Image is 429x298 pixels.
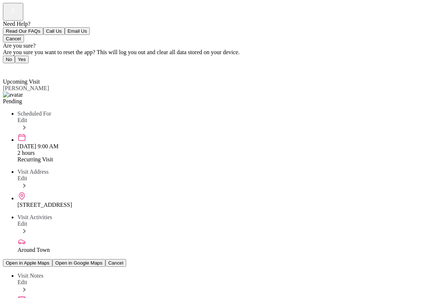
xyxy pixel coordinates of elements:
button: Open in Apple Maps [3,259,52,267]
span: Back [7,65,19,72]
div: Recurring Visit [17,156,426,163]
span: [PERSON_NAME] [3,85,49,91]
span: Visit Notes [17,273,43,279]
div: Pending [3,98,426,105]
a: Back [3,65,19,72]
span: Visit Address [17,169,49,175]
div: Are you sure? [3,43,426,49]
button: Read Our FAQs [3,27,43,35]
span: Visit Activities [17,214,52,220]
button: Cancel [3,35,24,43]
button: Email Us [65,27,90,35]
img: avatar [3,92,23,98]
button: Open in Google Maps [52,259,105,267]
div: Around Town [17,247,426,253]
span: Edit [17,175,27,181]
span: Scheduled For [17,110,51,117]
span: Edit [17,117,27,123]
div: [STREET_ADDRESS] [17,202,426,208]
div: [DATE] 9:00 AM [17,143,426,150]
div: Are you sure you want to reset the app? This will log you out and clear all data stored on your d... [3,49,426,56]
span: Edit [17,221,27,227]
span: Edit [17,279,27,285]
span: Upcoming Visit [3,78,40,85]
button: Cancel [105,259,127,267]
div: 2 hours [17,150,426,156]
button: Call Us [43,27,65,35]
button: No [3,56,15,63]
div: Need Help? [3,21,426,27]
button: Yes [15,56,29,63]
